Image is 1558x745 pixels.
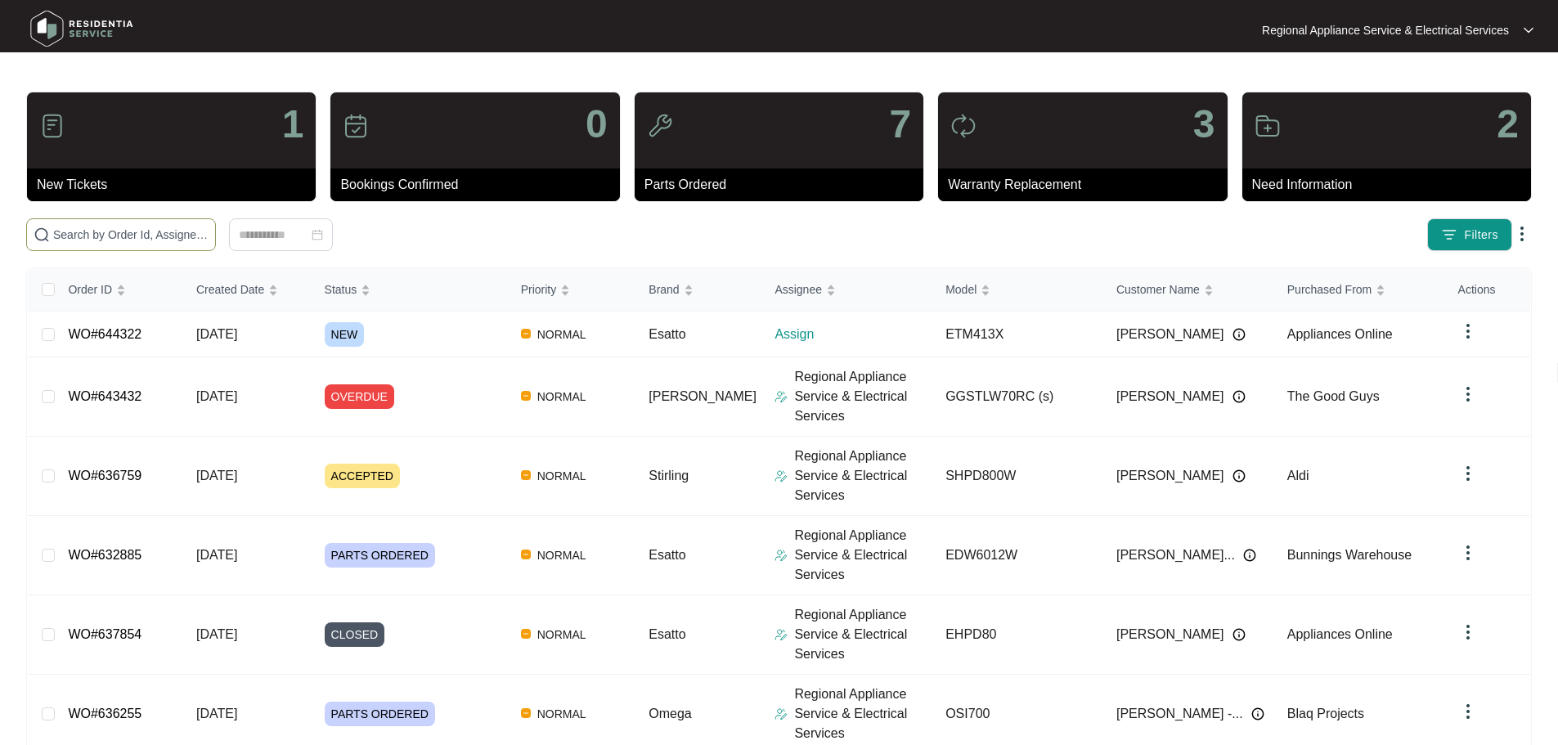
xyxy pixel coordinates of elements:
span: [DATE] [196,707,237,720]
span: Stirling [649,469,689,482]
th: Priority [508,268,636,312]
img: Assigner Icon [775,390,788,403]
img: icon [343,113,369,139]
p: 1 [282,105,304,144]
img: dropdown arrow [1458,321,1478,341]
p: 3 [1193,105,1215,144]
span: [DATE] [196,548,237,562]
span: Brand [649,280,679,298]
span: Customer Name [1116,280,1200,298]
span: PARTS ORDERED [325,543,435,568]
span: ACCEPTED [325,464,400,488]
img: Vercel Logo [521,550,531,559]
th: Status [312,268,508,312]
th: Actions [1445,268,1530,312]
span: [PERSON_NAME] [1116,387,1224,406]
p: Regional Appliance Service & Electrical Services [794,367,932,426]
img: Vercel Logo [521,329,531,339]
span: The Good Guys [1287,389,1380,403]
p: Assign [775,325,932,344]
p: 2 [1497,105,1519,144]
p: Bookings Confirmed [340,175,619,195]
span: [PERSON_NAME] [649,389,757,403]
p: Regional Appliance Service & Electrical Services [794,684,932,743]
img: Info icon [1232,328,1246,341]
span: [DATE] [196,389,237,403]
span: NORMAL [531,625,593,644]
a: WO#636759 [68,469,141,482]
a: WO#636255 [68,707,141,720]
span: CLOSED [325,622,385,647]
span: [PERSON_NAME] -... [1116,704,1243,724]
img: dropdown arrow [1512,224,1532,244]
img: Vercel Logo [521,708,531,718]
img: Vercel Logo [521,629,531,639]
span: Appliances Online [1287,327,1393,341]
td: EHPD80 [932,595,1103,675]
img: Assigner Icon [775,628,788,641]
td: GGSTLW70RC (s) [932,357,1103,437]
p: 7 [889,105,911,144]
img: dropdown arrow [1458,464,1478,483]
span: Order ID [68,280,112,298]
img: Vercel Logo [521,470,531,480]
a: WO#644322 [68,327,141,341]
span: Assignee [775,280,822,298]
img: search-icon [34,227,50,243]
span: NORMAL [531,466,593,486]
img: dropdown arrow [1458,384,1478,404]
span: [PERSON_NAME] [1116,466,1224,486]
span: NORMAL [531,325,593,344]
span: [DATE] [196,469,237,482]
p: 0 [586,105,608,144]
p: Regional Appliance Service & Electrical Services [794,526,932,585]
span: OVERDUE [325,384,394,409]
img: Info icon [1232,628,1246,641]
img: Info icon [1251,707,1264,720]
a: WO#632885 [68,548,141,562]
span: NORMAL [531,387,593,406]
img: dropdown arrow [1458,622,1478,642]
p: Parts Ordered [644,175,923,195]
img: residentia service logo [25,4,139,53]
p: Regional Appliance Service & Electrical Services [1262,22,1509,38]
img: icon [1255,113,1281,139]
p: Regional Appliance Service & Electrical Services [794,447,932,505]
p: Regional Appliance Service & Electrical Services [794,605,932,664]
span: NORMAL [531,704,593,724]
th: Created Date [183,268,312,312]
th: Assignee [761,268,932,312]
button: filter iconFilters [1427,218,1512,251]
img: dropdown arrow [1524,26,1533,34]
img: icon [647,113,673,139]
img: Assigner Icon [775,707,788,720]
span: NORMAL [531,545,593,565]
span: Esatto [649,627,685,641]
img: Assigner Icon [775,469,788,482]
th: Purchased From [1274,268,1445,312]
th: Model [932,268,1103,312]
th: Brand [635,268,761,312]
p: New Tickets [37,175,316,195]
span: Bunnings Warehouse [1287,548,1412,562]
img: Info icon [1243,549,1256,562]
span: Aldi [1287,469,1309,482]
img: icon [39,113,65,139]
span: Esatto [649,327,685,341]
span: [PERSON_NAME]... [1116,545,1235,565]
img: Vercel Logo [521,391,531,401]
td: ETM413X [932,312,1103,357]
img: Info icon [1232,390,1246,403]
span: [DATE] [196,627,237,641]
span: [PERSON_NAME] [1116,625,1224,644]
span: Priority [521,280,557,298]
img: Assigner Icon [775,549,788,562]
p: Need Information [1252,175,1531,195]
span: Omega [649,707,691,720]
span: Esatto [649,548,685,562]
img: dropdown arrow [1458,543,1478,563]
input: Search by Order Id, Assignee Name, Customer Name, Brand and Model [53,226,209,244]
span: Status [325,280,357,298]
th: Order ID [55,268,183,312]
span: [DATE] [196,327,237,341]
